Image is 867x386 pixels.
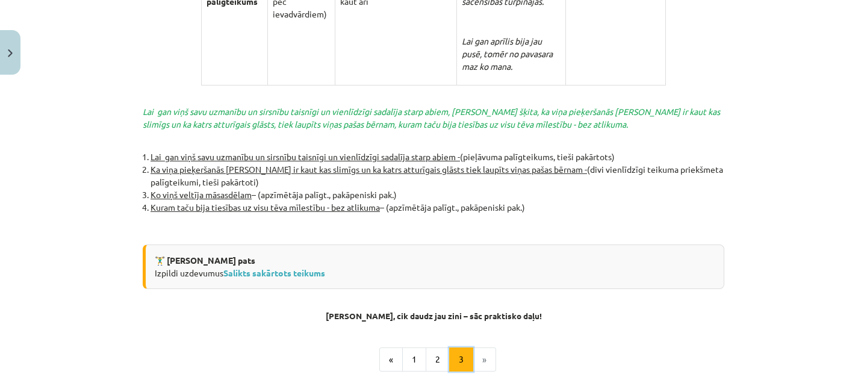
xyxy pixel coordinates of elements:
li: (divi vienlīdzīgi teikuma priekšmeta palīgteikumi, tieši pakārtoti) [151,163,724,188]
button: « [379,347,403,372]
div: Izpildi uzdevumus [143,244,724,289]
u: Lai gan viņš savu uzmanību un sirsnību taisnīgi un vienlīdzīgi sadalīja starp abiem - [151,151,460,162]
a: Salikts sakārtots teikums [223,267,325,278]
strong: 🏋️‍♂️ [PERSON_NAME] pats [155,255,255,266]
button: 3 [449,347,473,372]
em: Lai gan viņš savu uzmanību un sirsnību taisnīgi un vienlīdzīgi sadalīja starp abiem, [PERSON_NAME... [143,106,720,129]
u: Ko viņš veltīja māsasdēlam [151,189,252,200]
li: – (apzīmētāja palīgt., pakāpeniski pak.) [151,188,724,201]
u: Kuram taču bija tiesības uz visu tēva mīlestību - bez atlikuma [151,202,380,213]
button: 2 [426,347,450,372]
nav: Page navigation example [143,347,724,372]
i: Lai gan aprīlis bija jau pusē, tomēr no pavasara maz ko mana. [462,36,553,72]
li: (pieļāvuma palīgteikums, tieši pakārtots) [151,151,724,163]
li: – (apzīmētāja palīgt., pakāpeniski pak.) [151,201,724,214]
button: 1 [402,347,426,372]
img: icon-close-lesson-0947bae3869378f0d4975bcd49f059093ad1ed9edebbc8119c70593378902aed.svg [8,49,13,57]
strong: [PERSON_NAME], cik daudz jau zini – sāc praktisko daļu! [326,310,542,321]
u: Ka viņa pieķeršanās [PERSON_NAME] ir kaut kas slimīgs un ka katrs atturīgais glāsts tiek laupīts ... [151,164,587,175]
